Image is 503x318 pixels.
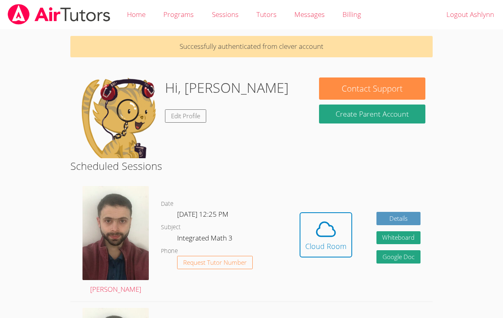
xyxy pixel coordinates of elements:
[7,4,111,25] img: airtutors_banner-c4298cdbf04f3fff15de1276eac7730deb9818008684d7c2e4769d2f7ddbe033.png
[177,209,228,219] span: [DATE] 12:25 PM
[300,212,352,257] button: Cloud Room
[376,212,421,225] a: Details
[165,109,206,123] a: Edit Profile
[177,256,253,269] button: Request Tutor Number
[165,77,289,98] h1: Hi, [PERSON_NAME]
[161,222,181,232] dt: Subject
[161,199,173,209] dt: Date
[78,77,159,158] img: default.png
[70,36,433,57] p: Successfully authenticated from clever account
[82,186,149,280] img: avatar.png
[82,186,149,295] a: [PERSON_NAME]
[319,105,425,123] button: Create Parent Account
[305,241,347,252] div: Cloud Room
[161,246,178,256] dt: Phone
[294,10,325,19] span: Messages
[177,232,234,246] dd: Integrated Math 3
[376,231,421,245] button: Whiteboard
[376,250,421,264] a: Google Doc
[319,77,425,100] button: Contact Support
[70,158,433,174] h2: Scheduled Sessions
[183,259,247,266] span: Request Tutor Number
